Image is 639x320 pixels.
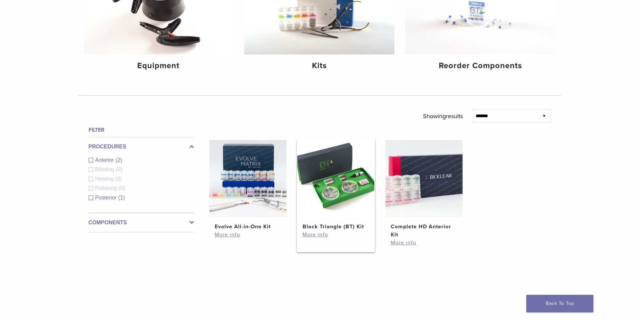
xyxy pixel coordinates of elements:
[95,176,115,182] span: Heating
[95,157,116,163] span: Anterior
[411,60,550,72] h4: Reorder Components
[118,195,125,200] span: (1)
[89,126,194,134] h4: Filter
[116,157,122,163] span: (2)
[303,231,369,239] a: More info
[391,223,457,239] h2: Complete HD Anterior Kit
[297,140,374,217] img: Black Triangle (BT) Kit
[215,223,281,231] h2: Evolve All-in-One Kit
[95,185,119,191] span: Polishing
[526,295,593,312] a: Back To Top
[95,195,118,200] span: Posterior
[297,140,375,231] a: Black Triangle (BT) KitBlack Triangle (BT) Kit
[209,140,287,231] a: Evolve All-in-One KitEvolve All-in-One Kit
[115,176,122,182] span: (0)
[89,143,194,151] label: Procedures
[95,167,116,172] span: Blasting
[423,109,463,123] p: Showing results
[391,239,457,247] a: More info
[209,140,286,217] img: Evolve All-in-One Kit
[385,140,463,217] img: Complete HD Anterior Kit
[116,167,122,172] span: (0)
[250,60,389,72] h4: Kits
[89,60,228,72] h4: Equipment
[89,219,194,227] label: Components
[303,223,369,231] h2: Black Triangle (BT) Kit
[215,231,281,239] a: More info
[118,185,125,191] span: (0)
[385,140,463,239] a: Complete HD Anterior KitComplete HD Anterior Kit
